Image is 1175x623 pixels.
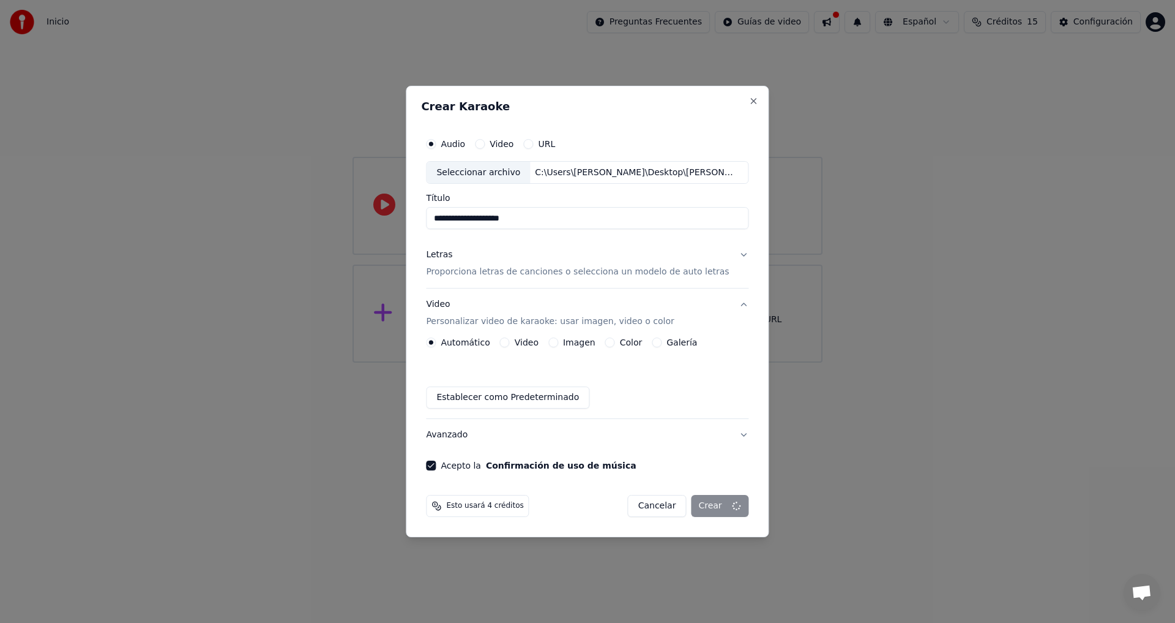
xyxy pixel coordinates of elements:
button: Avanzado [426,419,748,451]
span: Esto usará 4 créditos [446,501,523,511]
label: Video [490,140,513,148]
button: Acepto la [486,461,636,470]
div: VideoPersonalizar video de karaoke: usar imagen, video o color [426,338,748,418]
button: VideoPersonalizar video de karaoke: usar imagen, video o color [426,289,748,338]
label: URL [538,140,555,148]
div: Seleccionar archivo [427,162,530,184]
label: Color [620,338,643,347]
div: Letras [426,249,452,262]
p: Personalizar video de karaoke: usar imagen, video o color [426,315,674,328]
label: Galería [666,338,697,347]
div: C:\Users\[PERSON_NAME]\Desktop\[PERSON_NAME] Y [PERSON_NAME]\30 Exitos de Oro\Una Flor Quise Cort... [530,167,738,179]
p: Proporciona letras de canciones o selecciona un modelo de auto letras [426,266,729,279]
label: Audio [441,140,465,148]
button: Establecer como Predeterminado [426,387,589,409]
label: Video [515,338,539,347]
label: Automático [441,338,490,347]
label: Acepto la [441,461,636,470]
div: Video [426,299,674,328]
button: LetrasProporciona letras de canciones o selecciona un modelo de auto letras [426,240,748,289]
button: Cancelar [628,495,687,517]
label: Título [426,194,748,203]
label: Imagen [563,338,595,347]
h2: Crear Karaoke [421,101,753,112]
